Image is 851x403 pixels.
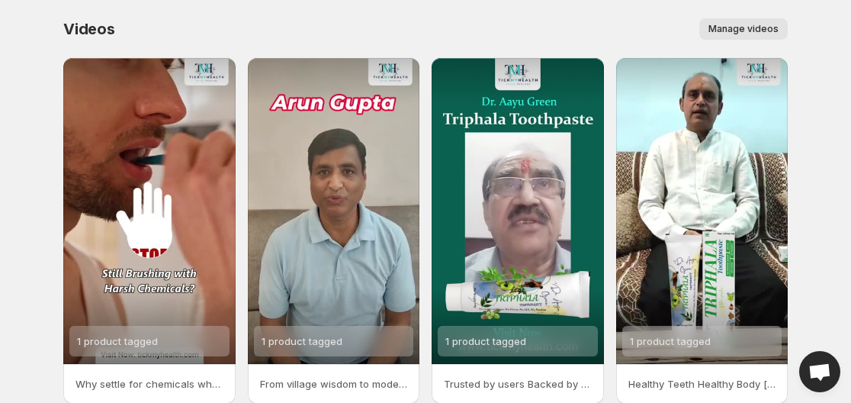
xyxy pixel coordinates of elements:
span: Manage videos [708,23,779,35]
span: Videos [63,20,115,38]
span: 1 product tagged [77,335,158,347]
span: 1 product tagged [262,335,342,347]
p: From village wisdom to modern wellness When youve tried it all chemical-loaded brands dry herbal ... [260,376,408,392]
span: 1 product tagged [630,335,711,347]
a: Open chat [799,351,840,392]
p: Why settle for chemicals when you can have natures touch [PERSON_NAME] Triphala Toothpaste is you... [75,376,223,392]
p: Trusted by users Backed by real results When it comes to oral health word of mouth means everythi... [444,376,592,392]
span: 1 product tagged [445,335,526,347]
button: Manage videos [699,18,788,40]
p: Healthy Teeth Healthy Body [PERSON_NAME] 51 struggled with tooth sensitivity for yearseven big-na... [628,376,776,392]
